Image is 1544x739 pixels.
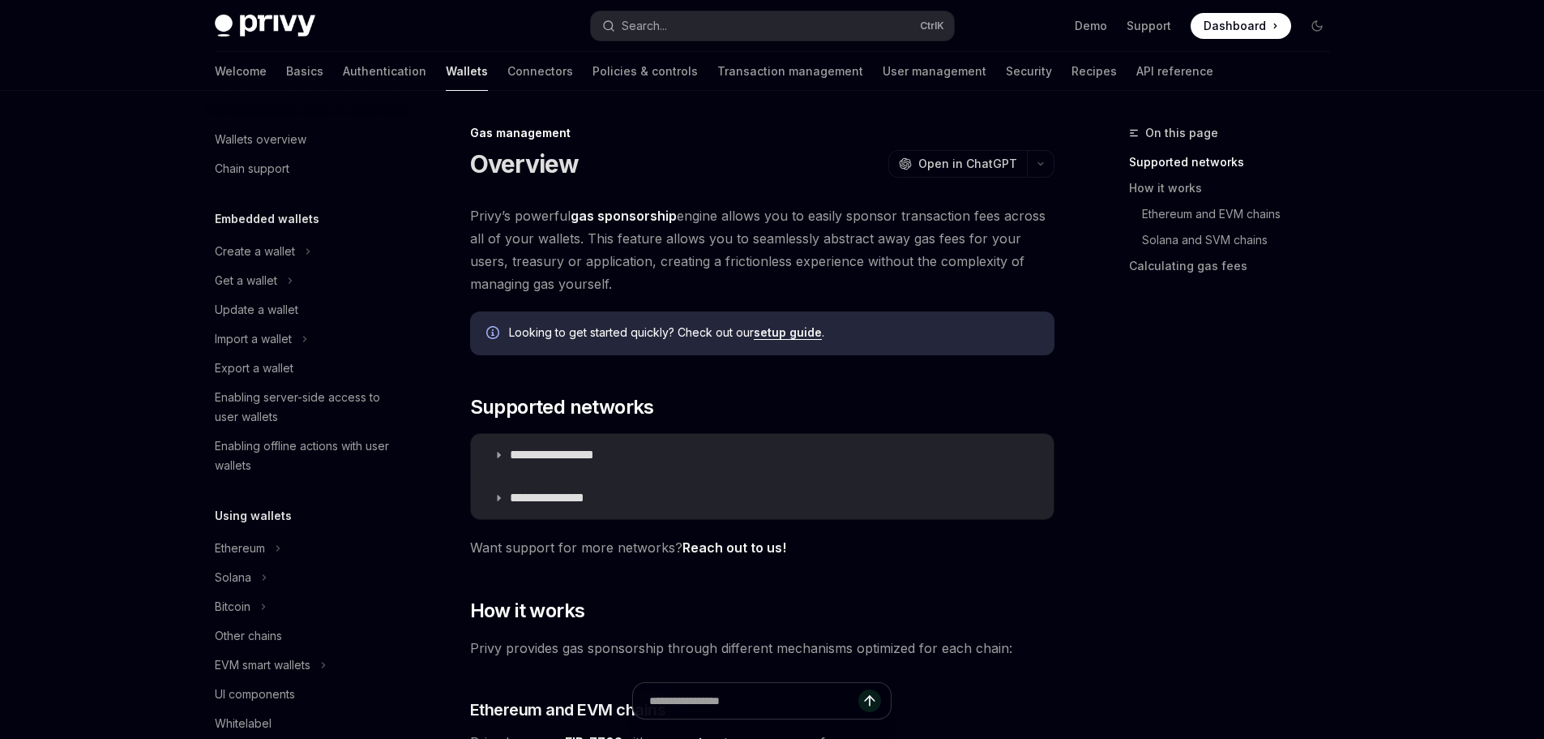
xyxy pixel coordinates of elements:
[202,324,409,354] button: Import a wallet
[470,598,585,624] span: How it works
[649,683,858,719] input: Ask a question...
[215,506,292,526] h5: Using wallets
[470,637,1054,660] span: Privy provides gas sponsorship through different mechanisms optimized for each chain:
[717,52,863,91] a: Transaction management
[470,149,580,178] h1: Overview
[858,690,881,712] button: Send message
[1129,149,1343,175] a: Supported networks
[202,154,409,183] a: Chain support
[215,626,282,646] div: Other chains
[1145,123,1218,143] span: On this page
[1304,13,1330,39] button: Toggle dark mode
[754,325,822,340] a: setup guide
[202,266,409,295] button: Get a wallet
[202,651,409,680] button: EVM smart wallets
[486,326,503,342] svg: Info
[470,536,1054,559] span: Want support for more networks?
[202,237,409,266] button: Create a wallet
[509,324,1038,341] span: Looking to get started quickly? Check out our .
[1129,201,1343,227] a: Ethereum and EVM chains
[1006,52,1052,91] a: Security
[215,655,310,675] div: EVM smart wallets
[215,568,251,587] div: Solana
[215,130,306,149] div: Wallets overview
[202,592,409,621] button: Bitcoin
[202,680,409,709] a: UI components
[215,714,272,733] div: Whitelabel
[202,563,409,592] button: Solana
[1127,18,1171,34] a: Support
[215,159,289,178] div: Chain support
[215,271,277,290] div: Get a wallet
[215,242,295,261] div: Create a wallet
[202,534,409,563] button: Ethereum
[215,209,319,229] h5: Embedded wallets
[883,52,986,91] a: User management
[202,383,409,432] a: Enabling server-side access to user wallets
[215,15,315,37] img: dark logo
[202,125,409,154] a: Wallets overview
[1071,52,1117,91] a: Recipes
[215,52,267,91] a: Welcome
[446,52,488,91] a: Wallets
[202,709,409,738] a: Whitelabel
[1129,253,1343,279] a: Calculating gas fees
[470,204,1054,295] span: Privy’s powerful engine allows you to easily sponsor transaction fees across all of your wallets....
[202,295,409,324] a: Update a wallet
[215,388,400,427] div: Enabling server-side access to user wallets
[470,394,654,420] span: Supported networks
[202,354,409,383] a: Export a wallet
[1204,18,1266,34] span: Dashboard
[286,52,323,91] a: Basics
[1129,227,1343,253] a: Solana and SVM chains
[591,11,954,41] button: Search...CtrlK
[918,156,1017,172] span: Open in ChatGPT
[1129,175,1343,201] a: How it works
[622,16,667,36] div: Search...
[1136,52,1213,91] a: API reference
[571,208,677,224] strong: gas sponsorship
[1075,18,1107,34] a: Demo
[592,52,698,91] a: Policies & controls
[215,539,265,558] div: Ethereum
[1191,13,1291,39] a: Dashboard
[470,125,1054,141] div: Gas management
[215,329,292,349] div: Import a wallet
[215,436,400,475] div: Enabling offline actions with user wallets
[202,432,409,480] a: Enabling offline actions with user wallets
[343,52,426,91] a: Authentication
[920,19,944,32] span: Ctrl K
[215,597,250,617] div: Bitcoin
[507,52,573,91] a: Connectors
[215,685,295,704] div: UI components
[215,359,293,378] div: Export a wallet
[682,539,786,556] a: Reach out to us!
[215,300,298,320] div: Update a wallet
[888,150,1027,178] button: Open in ChatGPT
[202,621,409,651] a: Other chains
